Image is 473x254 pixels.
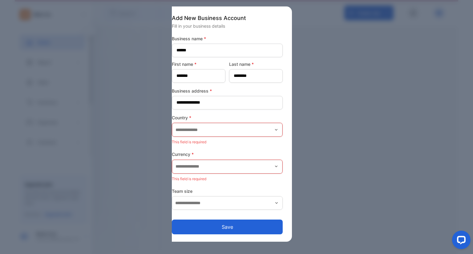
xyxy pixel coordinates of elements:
[172,14,283,22] p: Add New Business Account
[172,88,283,94] label: Business address
[172,23,283,29] p: Fill in your business details
[172,151,283,157] label: Currency
[172,61,225,67] label: First name
[172,138,283,146] p: This field is required
[172,35,283,42] label: Business name
[447,228,473,254] iframe: LiveChat chat widget
[172,175,283,183] p: This field is required
[229,61,283,67] label: Last name
[172,114,283,121] label: Country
